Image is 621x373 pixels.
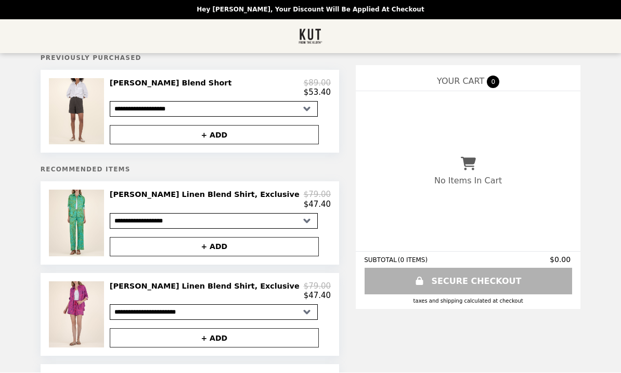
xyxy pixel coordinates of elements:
h5: Recommended Items [41,166,339,173]
img: Madrigal Linen Blend Shirt, Exclusive [49,282,107,348]
p: No Items In Cart [434,176,502,186]
button: + ADD [110,238,319,257]
p: $47.40 [304,291,331,301]
p: $89.00 [304,79,331,88]
h2: [PERSON_NAME] Blend Short [110,79,236,88]
p: $79.00 [304,282,331,291]
p: $47.40 [304,200,331,209]
h2: [PERSON_NAME] Linen Blend Shirt, Exclusive [110,190,304,200]
span: YOUR CART [437,77,484,86]
select: Select a product variant [110,102,318,117]
select: Select a product variant [110,214,318,229]
button: + ADD [110,126,319,145]
span: $0.00 [550,256,572,264]
p: $53.40 [304,88,331,97]
span: ( 0 ITEMS ) [398,257,428,264]
select: Select a product variant [110,305,318,320]
span: 0 [487,76,499,89]
p: Hey [PERSON_NAME], your discount will be applied at checkout [197,6,424,14]
span: SUBTOTAL [364,257,398,264]
div: Taxes and Shipping calculated at checkout [364,299,572,304]
h2: [PERSON_NAME] Linen Blend Shirt, Exclusive [110,282,304,291]
img: Nicole Linen Blend Short [49,79,107,145]
p: $79.00 [304,190,331,200]
button: + ADD [110,329,319,348]
img: Madrigal Linen Blend Shirt, Exclusive [49,190,107,256]
img: Brand Logo [299,26,323,47]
